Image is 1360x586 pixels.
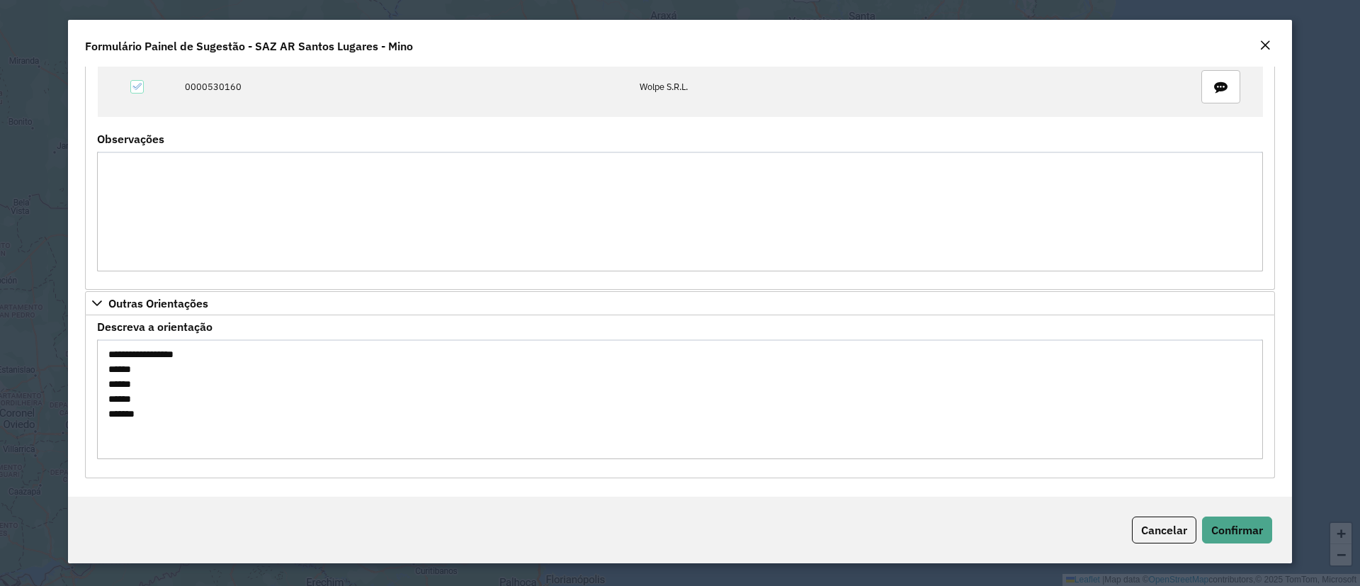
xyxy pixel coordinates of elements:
label: Descreva a orientação [97,318,212,335]
a: Outras Orientações [85,291,1275,315]
label: Observações [97,130,164,147]
div: Outras Orientações [85,315,1275,478]
td: 0000530160 [177,57,632,116]
span: Outras Orientações [108,298,208,309]
button: Cancelar [1132,517,1196,543]
button: Close [1255,37,1275,55]
span: Cancelar [1141,523,1187,537]
h4: Formulário Painel de Sugestão - SAZ AR Santos Lugares - Mino [85,38,413,55]
em: Fechar [1259,40,1271,51]
button: Confirmar [1202,517,1272,543]
span: Confirmar [1211,523,1263,537]
td: Wolpe S.R.L. [632,57,1179,116]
